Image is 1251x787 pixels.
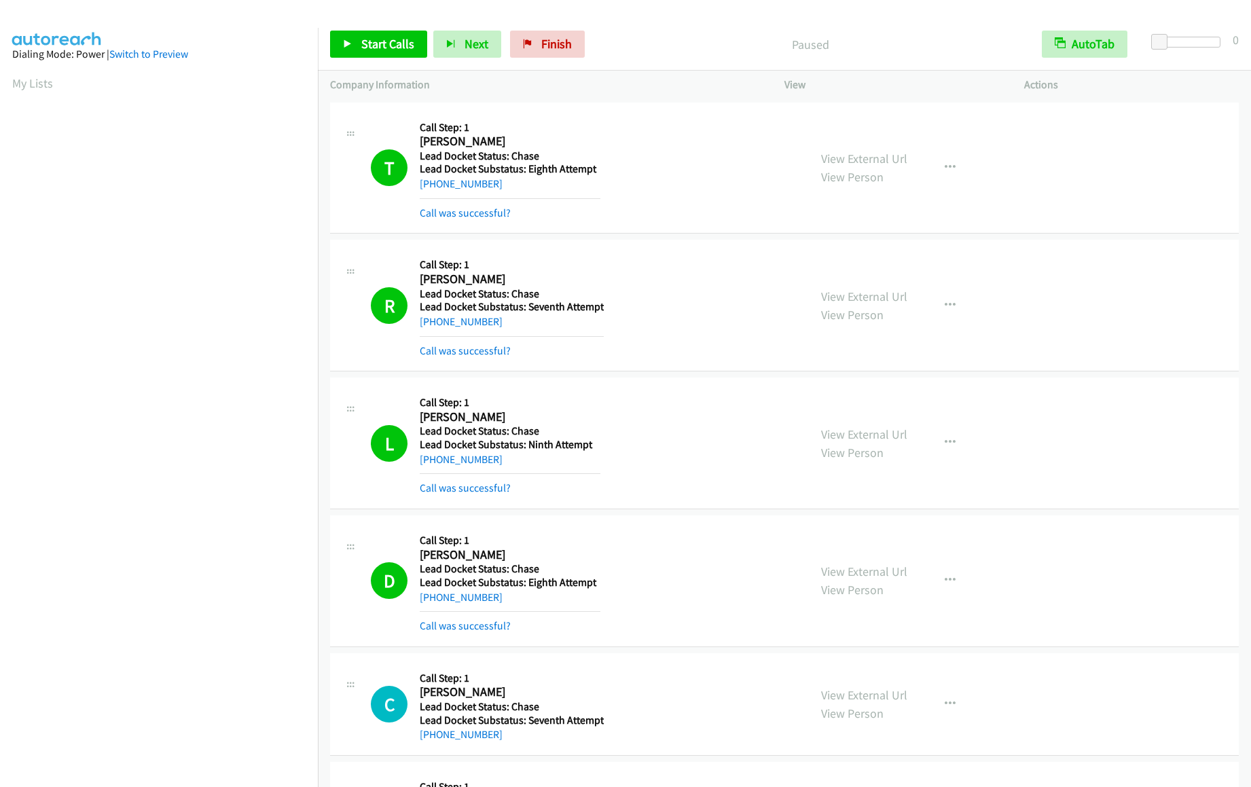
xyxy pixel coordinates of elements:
h2: [PERSON_NAME] [420,547,600,563]
p: Paused [603,35,1017,54]
a: View Person [821,582,884,598]
h5: Call Step: 1 [420,396,600,409]
h5: Lead Docket Substatus: Seventh Attempt [420,714,604,727]
h5: Lead Docket Status: Chase [420,149,600,163]
a: [PHONE_NUMBER] [420,315,503,328]
div: 0 [1233,31,1239,49]
a: [PHONE_NUMBER] [420,453,503,466]
iframe: Resource Center [1212,340,1251,447]
h5: Lead Docket Substatus: Eighth Attempt [420,576,600,589]
a: Call was successful? [420,206,511,219]
a: View External Url [821,687,907,703]
a: Finish [510,31,585,58]
h5: Call Step: 1 [420,672,604,685]
a: Switch to Preview [109,48,188,60]
a: [PHONE_NUMBER] [420,177,503,190]
a: View Person [821,307,884,323]
h1: L [371,425,407,462]
h1: T [371,149,407,186]
h1: R [371,287,407,324]
div: Delay between calls (in seconds) [1158,37,1220,48]
a: [PHONE_NUMBER] [420,591,503,604]
h5: Lead Docket Status: Chase [420,700,604,714]
h5: Call Step: 1 [420,258,604,272]
a: View Person [821,706,884,721]
span: Finish [541,36,572,52]
a: View External Url [821,289,907,304]
a: Call was successful? [420,481,511,494]
a: Call was successful? [420,619,511,632]
p: Actions [1024,77,1239,93]
a: Call was successful? [420,344,511,357]
a: View Person [821,445,884,460]
a: [PHONE_NUMBER] [420,728,503,741]
div: Dialing Mode: Power | [12,46,306,62]
a: Start Calls [330,31,427,58]
a: View External Url [821,426,907,442]
h2: [PERSON_NAME] [420,272,600,287]
h5: Lead Docket Status: Chase [420,424,600,438]
h5: Lead Docket Substatus: Ninth Attempt [420,438,600,452]
a: View External Url [821,151,907,166]
button: Next [433,31,501,58]
h5: Lead Docket Status: Chase [420,287,604,301]
a: View External Url [821,564,907,579]
h5: Call Step: 1 [420,534,600,547]
a: My Lists [12,75,53,91]
a: View Person [821,169,884,185]
p: Company Information [330,77,760,93]
h5: Call Step: 1 [420,121,600,134]
h1: C [371,686,407,722]
h2: [PERSON_NAME] [420,684,600,700]
h5: Lead Docket Substatus: Eighth Attempt [420,162,600,176]
h2: [PERSON_NAME] [420,134,600,149]
h1: D [371,562,407,599]
h5: Lead Docket Substatus: Seventh Attempt [420,300,604,314]
iframe: Dialpad [12,105,318,750]
h5: Lead Docket Status: Chase [420,562,600,576]
div: The call is yet to be attempted [371,686,407,722]
p: View [784,77,1000,93]
span: Start Calls [361,36,414,52]
h2: [PERSON_NAME] [420,409,600,425]
span: Next [465,36,488,52]
button: AutoTab [1042,31,1127,58]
